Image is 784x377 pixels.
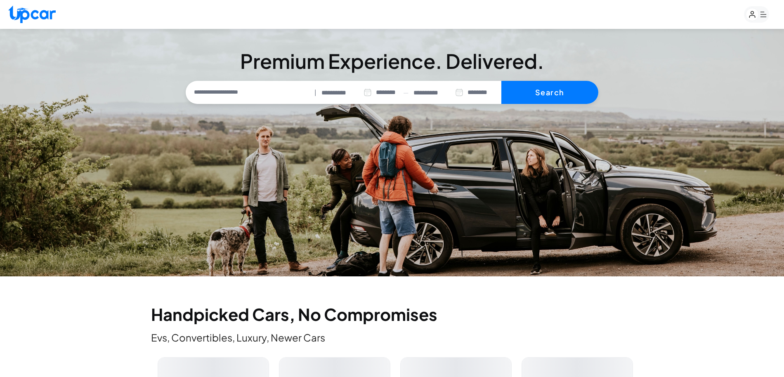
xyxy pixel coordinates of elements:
span: | [314,88,316,97]
h2: Handpicked Cars, No Compromises [151,306,633,323]
span: — [403,88,409,97]
h3: Premium Experience. Delivered. [186,51,598,71]
p: Evs, Convertibles, Luxury, Newer Cars [151,331,633,344]
img: Upcar Logo [8,5,56,23]
button: Search [501,81,598,104]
